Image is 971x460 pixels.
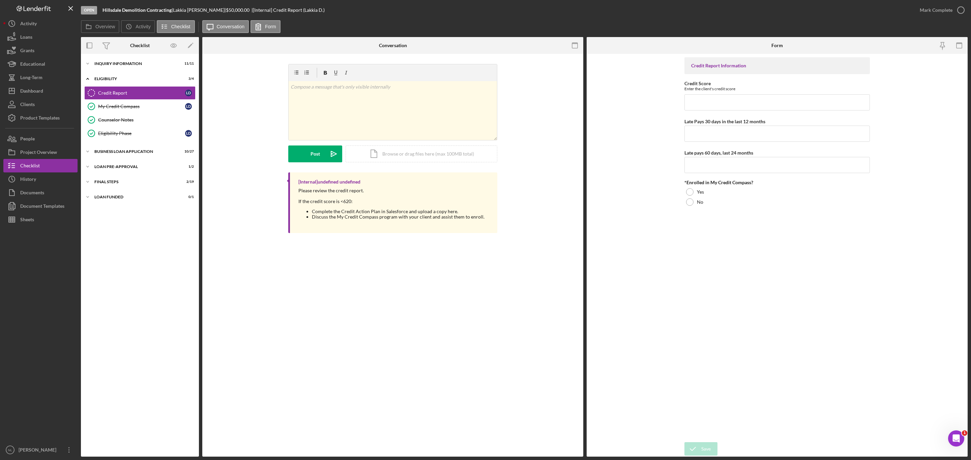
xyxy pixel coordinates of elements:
div: | [Internal] Credit Report (Lakkia D.) [252,7,325,13]
div: *Enrolled in My Credit Compass? [684,180,870,185]
button: Dashboard [3,84,78,98]
div: L D [185,130,192,137]
div: Checklist [130,43,150,48]
div: Activity [20,17,37,32]
button: Loans [3,30,78,44]
div: History [20,172,36,188]
div: Checklist [20,159,40,174]
div: People [20,132,35,147]
div: My Credit Compass [98,104,185,109]
label: Checklist [171,24,190,29]
div: Loans [20,30,32,45]
button: Product Templates [3,111,78,125]
button: Checklist [157,20,195,33]
button: Post [288,145,342,162]
div: Form [771,43,783,48]
b: Hillsdale Demolition Contracting [102,7,172,13]
button: Activity [121,20,155,33]
button: Overview [81,20,119,33]
div: L D [185,90,192,96]
div: Project Overview [20,145,57,161]
label: No [697,199,703,205]
div: INQUIRY INFORMATION [94,62,177,66]
div: Lakkia [PERSON_NAME] | [173,7,226,13]
a: Long-Term [3,71,78,84]
button: Documents [3,186,78,199]
button: Conversation [202,20,249,33]
button: Mark Complete [913,3,968,17]
div: Dashboard [20,84,43,99]
div: [PERSON_NAME] [17,443,61,458]
div: If the credit score is <620: [298,199,484,204]
div: $50,000.00 [226,7,252,13]
div: Long-Term [20,71,42,86]
button: Checklist [3,159,78,172]
label: Late pays 60 days, last 24 months [684,150,753,156]
li: Discuss the My Credit Compass program with your client and assist them to enroll. [312,214,484,220]
div: | [102,7,173,13]
div: Please review the credit report. [298,188,484,193]
button: Project Overview [3,145,78,159]
button: People [3,132,78,145]
label: Credit Score [684,80,711,86]
a: My Credit CompassLD [84,100,196,113]
a: Eligibility PhaseLD [84,127,196,140]
text: NL [8,448,12,452]
div: Eligibility Phase [98,131,185,136]
a: Document Templates [3,199,78,213]
div: 0 / 1 [182,195,194,199]
div: Document Templates [20,199,64,215]
div: Conversation [379,43,407,48]
button: Activity [3,17,78,30]
label: Form [265,24,276,29]
div: Credit Report [98,90,185,96]
div: ELIGIBILITY [94,77,177,81]
div: L D [185,103,192,110]
div: Documents [20,186,44,201]
div: Educational [20,57,45,72]
li: Complete the Credit Action Plan in Salesforce and upload a copy here. [312,209,484,214]
button: Form [251,20,281,33]
div: Grants [20,44,34,59]
button: Clients [3,98,78,111]
button: Save [684,442,717,456]
div: Post [311,145,320,162]
div: FINAL STEPS [94,180,177,184]
a: Credit ReportLD [84,86,196,100]
label: Overview [95,24,115,29]
button: History [3,172,78,186]
div: 1 / 2 [182,165,194,169]
label: Activity [136,24,150,29]
div: Counselor Notes [98,117,195,123]
div: BUSINESS LOAN APPLICATION [94,150,177,154]
div: 11 / 11 [182,62,194,66]
div: Open [81,6,97,14]
div: [Internal] undefined undefined [298,179,360,185]
div: LOAN FUNDED [94,195,177,199]
div: Product Templates [20,111,60,126]
div: 2 / 19 [182,180,194,184]
div: Clients [20,98,35,113]
a: Sheets [3,213,78,226]
button: Educational [3,57,78,71]
div: LOAN PRE-APPROVAL [94,165,177,169]
div: 10 / 27 [182,150,194,154]
div: Enter the client's credit score [684,86,870,91]
button: Grants [3,44,78,57]
div: Credit Report Information [691,63,863,68]
div: Sheets [20,213,34,228]
iframe: Intercom live chat [948,430,964,447]
button: NL[PERSON_NAME] [3,443,78,457]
